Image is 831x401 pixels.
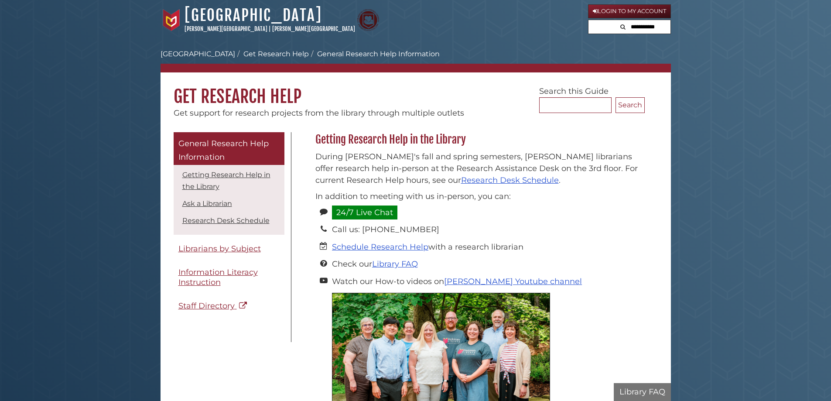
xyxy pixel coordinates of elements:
a: Ask a Librarian [182,199,232,208]
button: Search [618,20,628,32]
img: Calvin Theological Seminary [357,9,379,31]
li: General Research Help Information [309,49,440,59]
a: Librarians by Subject [174,239,284,259]
a: [PERSON_NAME] Youtube channel [444,277,582,286]
li: Check our [332,258,640,270]
a: 24/7 Live Chat [332,206,397,219]
span: Librarians by Subject [178,244,261,254]
a: [GEOGRAPHIC_DATA] [185,6,322,25]
nav: breadcrumb [161,49,671,72]
div: Guide Pages [174,132,284,320]
h1: Get Research Help [161,72,671,107]
a: Schedule Research Help [332,242,428,252]
a: General Research Help Information [174,132,284,165]
li: Call us: [PHONE_NUMBER] [332,224,640,236]
a: Staff Directory [174,296,284,316]
li: Watch our How-to videos on [332,276,640,288]
span: | [269,25,271,32]
h2: Getting Research Help in the Library [311,133,645,147]
a: Login to My Account [588,4,671,18]
a: [PERSON_NAME][GEOGRAPHIC_DATA] [272,25,355,32]
a: Research Desk Schedule [182,216,270,225]
p: In addition to meeting with us in-person, you can: [315,191,640,202]
p: During [PERSON_NAME]'s fall and spring semesters, [PERSON_NAME] librarians offer research help in... [315,151,640,186]
span: Information Literacy Instruction [178,267,258,287]
li: with a research librarian [332,241,640,253]
span: Staff Directory [178,301,235,311]
span: General Research Help Information [178,139,269,162]
a: Information Literacy Instruction [174,263,284,292]
a: [PERSON_NAME][GEOGRAPHIC_DATA] [185,25,267,32]
a: [GEOGRAPHIC_DATA] [161,50,235,58]
i: Search [620,24,626,30]
img: Calvin University [161,9,182,31]
span: Get support for research projects from the library through multiple outlets [174,108,464,118]
button: Library FAQ [614,383,671,401]
a: Research Desk Schedule [461,175,559,185]
a: Getting Research Help in the Library [182,171,270,191]
button: Search [616,97,645,113]
a: Get Research Help [243,50,309,58]
a: Library FAQ [372,259,418,269]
